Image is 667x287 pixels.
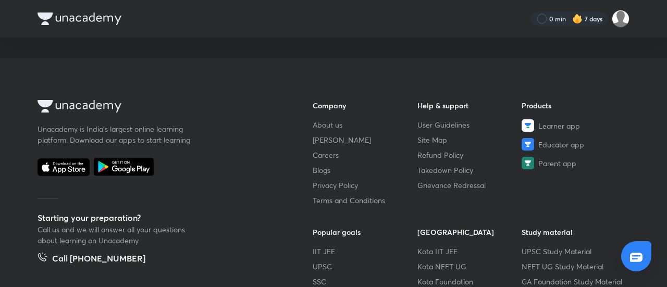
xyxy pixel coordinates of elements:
span: Careers [313,149,339,160]
a: Kota IIT JEE [417,246,522,257]
a: UPSC Study Material [522,246,626,257]
a: UPSC [313,261,417,272]
img: Educator app [522,138,534,151]
img: streak [572,14,583,24]
a: Terms and Conditions [313,195,417,206]
a: Educator app [522,138,626,151]
a: Grievance Redressal [417,180,522,191]
span: Educator app [538,139,584,150]
a: Privacy Policy [313,180,417,191]
h5: Call [PHONE_NUMBER] [52,252,145,267]
h6: Popular goals [313,227,417,238]
img: Shristi Raj [612,10,629,28]
a: Learner app [522,119,626,132]
a: Careers [313,149,417,160]
a: CA Foundation Study Material [522,276,626,287]
h5: Starting your preparation? [38,211,279,224]
p: Call us and we will answer all your questions about learning on Unacademy [38,224,194,246]
a: SSC [313,276,417,287]
h6: Products [522,100,626,111]
a: Blogs [313,165,417,176]
span: Learner app [538,120,580,131]
span: Parent app [538,158,576,169]
img: Parent app [522,157,534,169]
a: Site Map [417,134,522,145]
a: Company Logo [38,100,279,115]
a: IIT JEE [313,246,417,257]
h6: Company [313,100,417,111]
a: About us [313,119,417,130]
a: Kota NEET UG [417,261,522,272]
a: NEET UG Study Material [522,261,626,272]
img: Company Logo [38,13,121,25]
a: Takedown Policy [417,165,522,176]
h6: [GEOGRAPHIC_DATA] [417,227,522,238]
a: Parent app [522,157,626,169]
img: Company Logo [38,100,121,113]
a: [PERSON_NAME] [313,134,417,145]
h6: Help & support [417,100,522,111]
a: Refund Policy [417,149,522,160]
img: Learner app [522,119,534,132]
a: Kota Foundation [417,276,522,287]
p: Unacademy is India’s largest online learning platform. Download our apps to start learning [38,123,194,145]
a: User Guidelines [417,119,522,130]
h6: Study material [522,227,626,238]
a: Call [PHONE_NUMBER] [38,252,145,267]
